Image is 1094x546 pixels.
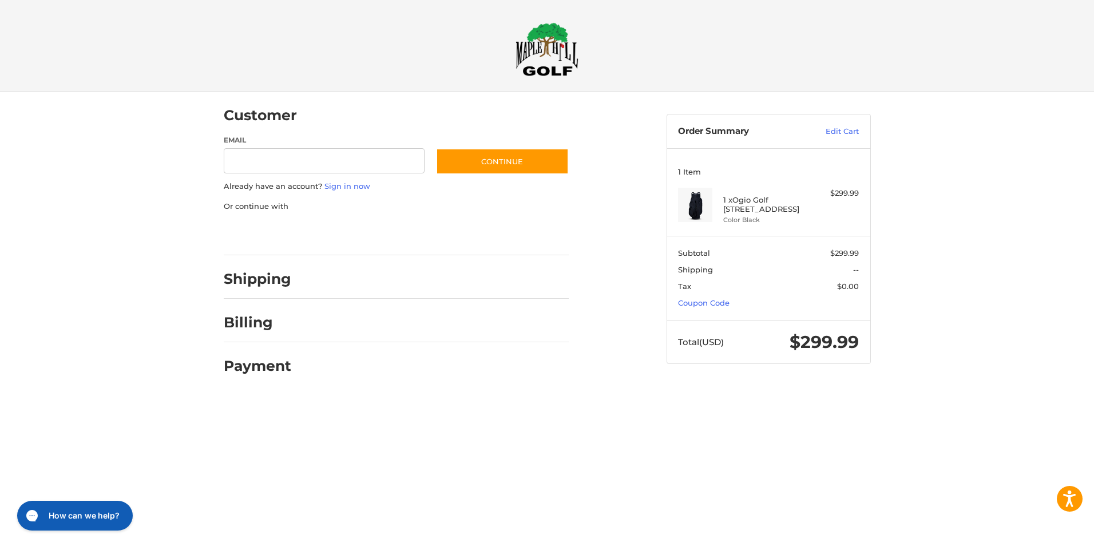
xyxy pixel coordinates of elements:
[224,314,291,331] h2: Billing
[436,148,569,175] button: Continue
[317,223,403,244] iframe: PayPal-paylater
[723,195,811,214] h4: 1 x Ogio Golf [STREET_ADDRESS]
[830,248,859,258] span: $299.99
[224,106,297,124] h2: Customer
[224,270,291,288] h2: Shipping
[801,126,859,137] a: Edit Cart
[220,223,306,244] iframe: PayPal-paypal
[224,135,425,145] label: Email
[516,22,578,76] img: Maple Hill Golf
[224,181,569,192] p: Already have an account?
[814,188,859,199] div: $299.99
[678,282,691,291] span: Tax
[224,357,291,375] h2: Payment
[678,337,724,347] span: Total (USD)
[324,181,370,191] a: Sign in now
[678,265,713,274] span: Shipping
[853,265,859,274] span: --
[11,497,136,535] iframe: Gorgias live chat messenger
[224,201,569,212] p: Or continue with
[678,248,710,258] span: Subtotal
[790,331,859,353] span: $299.99
[723,215,811,225] li: Color Black
[678,167,859,176] h3: 1 Item
[414,223,500,244] iframe: PayPal-venmo
[678,126,801,137] h3: Order Summary
[678,298,730,307] a: Coupon Code
[837,282,859,291] span: $0.00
